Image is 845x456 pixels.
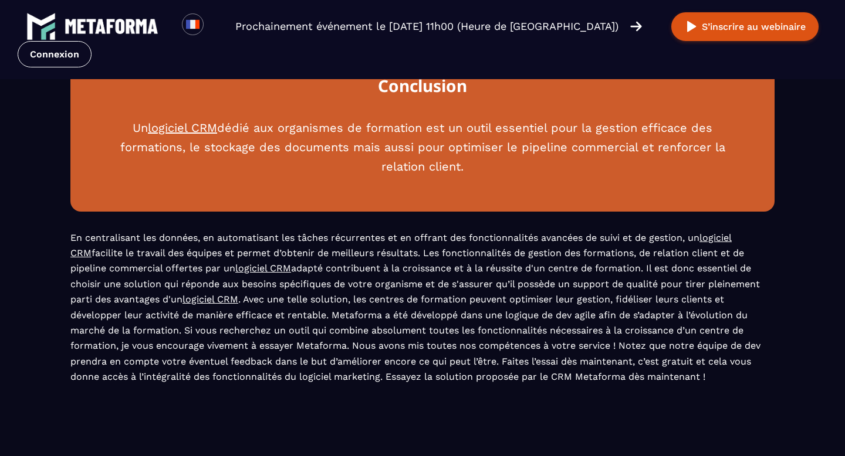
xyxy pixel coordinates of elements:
[26,12,56,41] img: logo
[204,13,232,39] div: Search for option
[185,17,200,32] img: fr
[70,230,775,385] p: En centralisant les données, en automatisant les tâches récurrentes et en offrant des fonctionnal...
[106,72,739,99] p: Conclusion
[630,20,642,33] img: arrow-right
[214,19,222,33] input: Search for option
[65,19,158,34] img: logo
[182,294,238,305] a: logiciel CRM
[106,118,739,176] p: Un dédié aux organismes de formation est un outil essentiel pour la gestion efficace des formatio...
[671,12,819,41] button: S’inscrire au webinaire
[18,41,92,67] a: Connexion
[148,121,217,135] a: logiciel CRM
[235,263,291,274] a: logiciel CRM
[684,19,699,34] img: play
[235,18,618,35] p: Prochainement événement le [DATE] 11h00 (Heure de [GEOGRAPHIC_DATA])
